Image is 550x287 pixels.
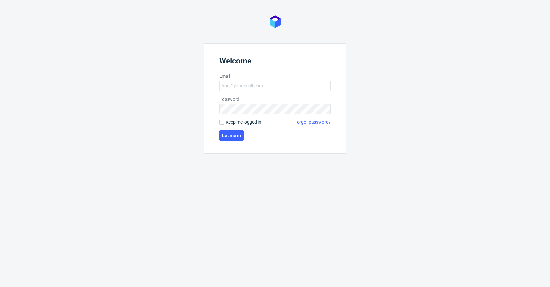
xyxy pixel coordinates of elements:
[219,96,331,102] label: Password
[219,73,331,79] label: Email
[219,56,331,68] header: Welcome
[219,130,244,141] button: Let me in
[219,81,331,91] input: you@youremail.com
[226,119,261,125] span: Keep me logged in
[294,119,331,125] a: Forgot password?
[222,133,241,138] span: Let me in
